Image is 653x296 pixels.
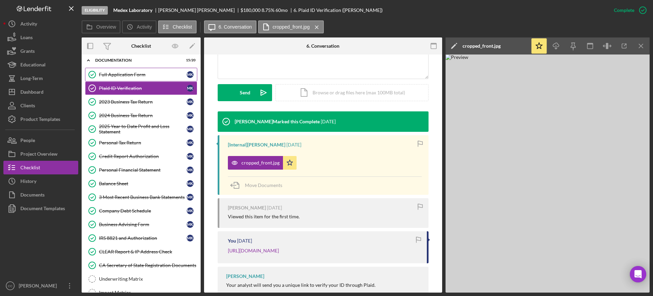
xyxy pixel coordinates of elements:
button: Project Overview [3,147,78,161]
div: [PERSON_NAME] [228,205,266,211]
div: M K [187,194,194,201]
div: Checklist [131,43,151,49]
div: Dashboard [20,85,44,100]
div: M K [187,167,194,173]
a: IRS 8821 and AuthorizationMK [85,231,197,245]
button: cropped_front.jpg [228,156,297,170]
button: Checklist [158,20,197,33]
div: M K [187,112,194,119]
div: Impact Metrics [99,290,197,295]
a: Business Advising FormMK [85,218,197,231]
div: Personal Tax Return [99,140,187,145]
div: 60 mo [275,7,288,13]
a: CLEAR Report & IP Address Check [85,245,197,259]
div: Your analyst will send you a unique link to verify your ID through Plaid. [226,282,375,288]
div: Underwriting Matrix [99,276,197,282]
div: Full Application Form [99,72,187,77]
a: 2024 Business Tax ReturnMK [85,109,197,122]
div: Credit Report Authorization [99,154,187,159]
div: [PERSON_NAME] [226,274,264,279]
a: People [3,134,78,147]
div: People [20,134,35,149]
button: Product Templates [3,112,78,126]
button: Checklist [3,161,78,174]
div: History [20,174,36,190]
div: M K [187,221,194,228]
div: M K [187,235,194,242]
label: 6. Conversation [219,24,252,30]
time: 2025-09-19 19:42 [267,205,282,211]
a: 2025 Year to Date Profit and Loss StatementMK [85,122,197,136]
button: Grants [3,44,78,58]
a: Underwriting Matrix [85,272,197,286]
div: Balance Sheet [99,181,187,186]
div: M K [187,207,194,214]
span: $180,000 [240,7,261,13]
button: Send [218,84,272,101]
a: Loans [3,31,78,44]
div: 6. Plaid ID Verification ([PERSON_NAME]) [294,7,383,13]
div: cropped_front.jpg [241,160,280,166]
button: Activity [122,20,156,33]
div: Viewed this item for the first time. [228,214,300,219]
button: 6. Conversation [204,20,256,33]
div: Activity [20,17,37,32]
label: Activity [137,24,152,30]
a: Plaid ID VerificationMK [85,81,197,95]
a: CA Secretary of State Registration Documents [85,259,197,272]
div: Documentation [95,58,179,62]
button: cropped_front.jpg [258,20,324,33]
a: Activity [3,17,78,31]
div: 6. Conversation [306,43,339,49]
div: M K [187,180,194,187]
div: M K [187,71,194,78]
div: [PERSON_NAME] [17,279,61,294]
a: Documents [3,188,78,202]
button: CC[PERSON_NAME] [3,279,78,293]
div: [PERSON_NAME] [PERSON_NAME] [158,7,240,13]
div: Plaid ID Verification [99,85,187,91]
div: [Internal] [PERSON_NAME] [228,142,285,147]
div: IRS 8821 and Authorization [99,235,187,241]
a: Full Application FormMK [85,68,197,81]
div: Loans [20,31,33,46]
div: cropped_front.jpg [463,43,501,49]
button: Long-Term [3,72,78,85]
a: Personal Financial StatementMK [85,163,197,177]
div: M K [187,85,194,92]
div: Educational [20,58,46,73]
img: Preview [446,54,650,293]
button: Move Documents [228,177,289,194]
a: 2023 Business Tax ReturnMK [85,95,197,109]
a: Personal Tax ReturnMK [85,136,197,150]
a: [URL][DOMAIN_NAME] [228,248,279,253]
div: Product Templates [20,112,60,128]
div: Personal Financial Statement [99,167,187,173]
div: Document Templates [20,202,65,217]
time: 2025-09-24 21:31 [321,119,336,124]
div: 15 / 20 [183,58,196,62]
div: Project Overview [20,147,57,162]
text: CC [8,284,13,288]
a: Credit Report AuthorizationMK [85,150,197,163]
button: Educational [3,58,78,72]
div: 2023 Business Tax Return [99,99,187,105]
a: Balance SheetMK [85,177,197,190]
div: Grants [20,44,35,60]
a: Document Templates [3,202,78,215]
a: Company Debt ScheduleMK [85,204,197,218]
div: Checklist [20,161,40,176]
button: Clients [3,99,78,112]
div: Eligibility [82,6,108,15]
a: 3 Most Recent Business Bank StatementsMK [85,190,197,204]
div: M K [187,139,194,146]
label: Overview [96,24,116,30]
div: Complete [614,3,634,17]
time: 2025-09-24 21:31 [286,142,301,147]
